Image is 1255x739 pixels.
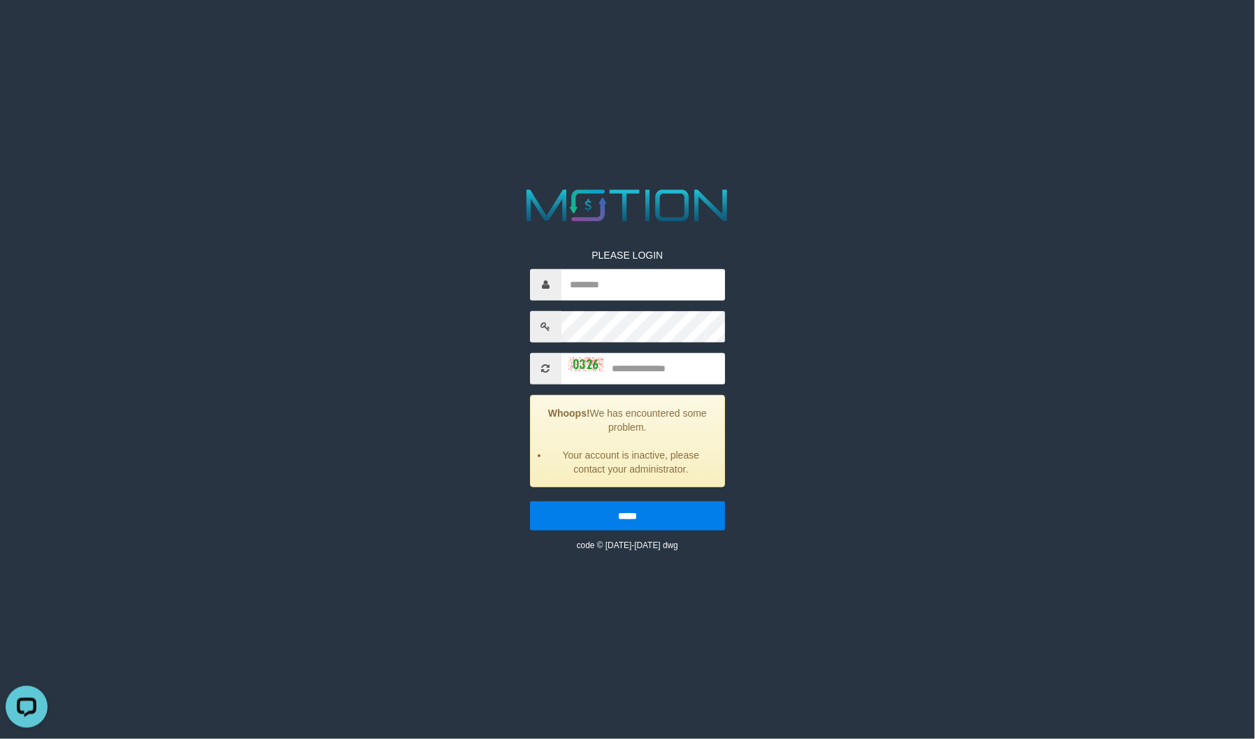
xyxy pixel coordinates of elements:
small: code © [DATE]-[DATE] dwg [577,540,678,550]
img: MOTION_logo.png [517,184,737,227]
button: Open LiveChat chat widget [6,6,48,48]
p: PLEASE LOGIN [530,248,725,262]
li: Your account is inactive, please contact your administrator. [548,448,714,476]
strong: Whoops! [548,408,590,419]
img: captcha [568,357,603,371]
div: We has encountered some problem. [530,395,725,487]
